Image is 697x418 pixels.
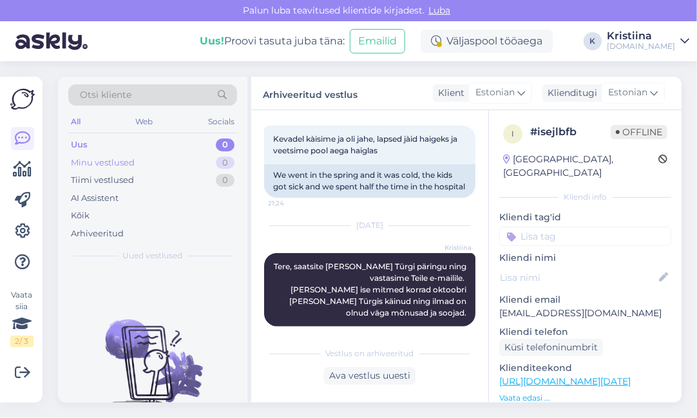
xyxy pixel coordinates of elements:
div: Väljaspool tööaega [421,30,553,53]
div: Kõik [71,209,90,222]
div: Kliendi info [499,191,671,203]
button: Emailid [350,29,405,53]
div: AI Assistent [71,192,119,205]
span: Kristiina [423,243,472,252]
a: [URL][DOMAIN_NAME][DATE] [499,375,631,387]
span: Luba [425,5,454,16]
div: Ava vestlus uuesti [324,367,415,385]
span: i [511,129,514,138]
div: All [68,113,83,130]
span: Estonian [475,86,515,100]
div: Web [133,113,156,130]
a: Kristiina[DOMAIN_NAME] [607,31,689,52]
div: Tiimi vestlused [71,174,134,187]
img: No chats [58,296,247,412]
span: Kevadel kàisime ja oli jahe, lapsed jàid haigeks ja veetsime pool aega haiglas [273,134,459,155]
div: Proovi tasuta juba täna: [200,33,345,49]
span: Vestlus on arhiveeritud [326,348,414,359]
input: Lisa tag [499,227,671,246]
input: Lisa nimi [500,271,656,285]
span: Otsi kliente [80,88,131,102]
div: Socials [205,113,237,130]
span: Uued vestlused [123,250,183,261]
b: Uus! [200,35,224,47]
div: We went in the spring and it was cold, the kids got sick and we spent half the time in the hospital [264,164,475,198]
div: 0 [216,138,234,151]
label: Arhiveeritud vestlus [263,84,358,102]
p: Kliendi tag'id [499,211,671,224]
div: [GEOGRAPHIC_DATA], [GEOGRAPHIC_DATA] [503,153,658,180]
span: Offline [611,125,667,139]
div: K [584,32,602,50]
div: Klient [433,86,464,100]
div: Klienditugi [542,86,597,100]
div: 0 [216,174,234,187]
p: [EMAIL_ADDRESS][DOMAIN_NAME] [499,307,671,320]
span: Estonian [608,86,647,100]
p: Vaata edasi ... [499,392,671,404]
span: 8:07 [423,327,472,337]
div: 2 / 3 [10,336,33,347]
div: Minu vestlused [71,157,135,169]
div: [DATE] [264,220,475,231]
div: # isejlbfb [530,124,611,140]
div: Vaata siia [10,289,33,347]
div: Kristiina [607,31,675,41]
p: Kliendi nimi [499,251,671,265]
p: Klienditeekond [499,361,671,375]
p: Kliendi email [499,293,671,307]
span: 21:24 [268,198,316,208]
div: Uus [71,138,88,151]
span: Tere, saatsite [PERSON_NAME] Türgi päringu ning vastasime Teile e-mailile. [PERSON_NAME] ise mitm... [274,261,468,318]
div: 0 [216,157,234,169]
p: Kliendi telefon [499,325,671,339]
div: [DOMAIN_NAME] [607,41,675,52]
img: Askly Logo [10,87,35,111]
div: Arhiveeritud [71,227,124,240]
div: Küsi telefoninumbrit [499,339,603,356]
